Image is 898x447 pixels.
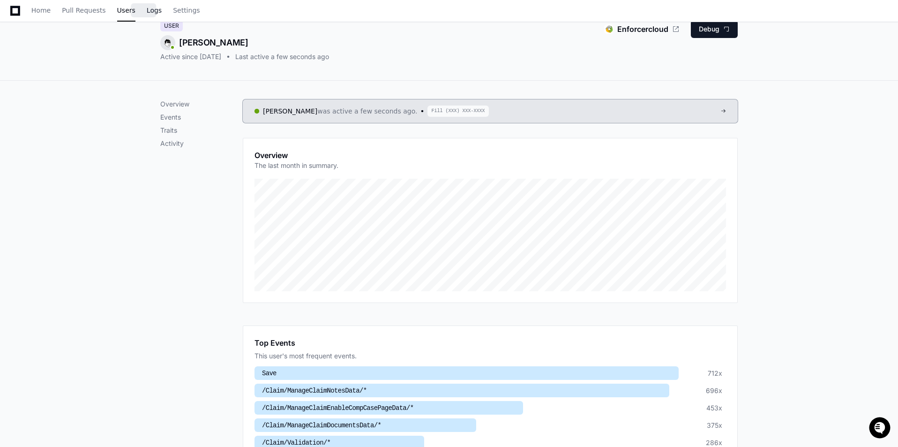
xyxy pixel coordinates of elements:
[254,150,726,176] app-pz-page-link-header: Overview
[93,98,113,106] span: Pylon
[707,421,722,430] div: 375x
[147,8,162,13] span: Logs
[9,9,28,28] img: PlayerZero
[262,404,413,412] span: /Claim/ManageClaimEnableCompCasePageData/*
[160,139,243,148] p: Activity
[262,439,330,447] span: /Claim/Validation/*
[263,107,317,115] a: [PERSON_NAME]
[235,52,329,61] div: Last active a few seconds ago
[262,370,277,377] span: Save
[427,106,488,117] span: Fill (XXX) XXX-XXXX
[32,79,119,87] div: We're available if you need us!
[708,369,722,378] div: 712x
[706,403,722,413] div: 453x
[160,99,243,109] p: Overview
[691,20,738,38] button: Debug
[160,113,243,122] p: Events
[160,52,221,61] div: Active since [DATE]
[262,422,381,429] span: /Claim/ManageClaimDocumentsData/*
[66,98,113,106] a: Powered byPylon
[9,38,171,53] div: Welcome
[159,73,171,84] button: Start new chat
[868,416,893,441] iframe: Open customer support
[604,24,614,34] img: enablecomp.com
[254,351,726,361] div: This user's most frequent events.
[160,126,243,135] p: Traits
[254,337,295,349] h1: Top Events
[160,35,329,50] div: [PERSON_NAME]
[32,70,154,79] div: Start new chat
[254,150,338,161] h1: Overview
[173,8,200,13] span: Settings
[706,386,722,395] div: 696x
[162,37,174,49] img: 12.svg
[160,20,183,31] div: User
[262,387,367,394] span: /Claim/ManageClaimNotesData/*
[617,23,668,35] span: Enforcercloud
[117,8,135,13] span: Users
[254,161,338,170] p: The last month in summary.
[31,8,51,13] span: Home
[617,23,680,35] a: Enforcercloud
[317,106,417,116] span: was active a few seconds ago.
[9,70,26,87] img: 1736555170064-99ba0984-63c1-480f-8ee9-699278ef63ed
[243,99,738,123] a: [PERSON_NAME]was active a few seconds ago.Fill (XXX) XXX-XXXX
[62,8,105,13] span: Pull Requests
